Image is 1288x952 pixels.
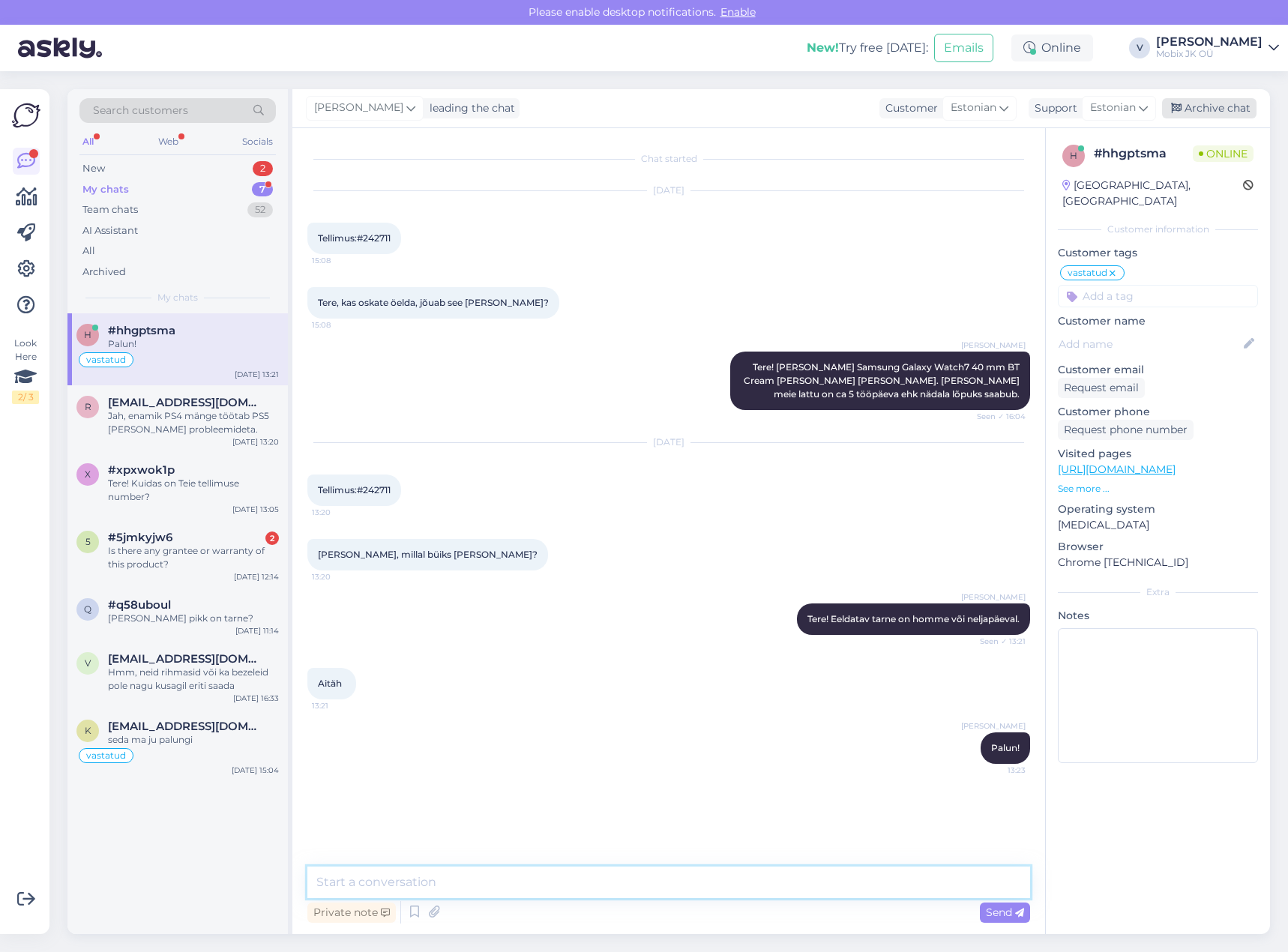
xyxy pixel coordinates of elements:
div: Request email [1058,378,1145,398]
div: Archive chat [1162,98,1257,118]
span: #5jmkyjw6 [108,531,172,544]
p: Customer email [1058,362,1258,378]
p: Customer name [1058,313,1258,329]
span: vastatud [1068,268,1107,277]
span: 13:20 [312,507,368,518]
span: r [85,401,91,412]
p: Visited pages [1058,446,1258,462]
span: vastatud [86,751,126,760]
div: [DATE] 12:14 [234,571,279,582]
div: Try free [DATE]: [807,39,928,57]
span: Estonian [951,100,996,116]
span: 15:08 [312,255,368,266]
span: k [85,725,91,736]
div: 2 [265,531,279,545]
a: [PERSON_NAME]Mobix JK OÜ [1156,36,1279,60]
div: Customer [879,100,938,116]
button: Emails [934,34,993,62]
span: Tere! Eeldatav tarne on homme või neljapäeval. [807,613,1020,624]
span: Seen ✓ 16:04 [969,411,1026,422]
span: 13:20 [312,571,368,582]
div: [DATE] 13:21 [235,369,279,380]
span: h [84,329,91,340]
div: Private note [307,903,396,923]
div: My chats [82,182,129,197]
p: Customer tags [1058,245,1258,261]
div: leading the chat [424,100,515,116]
span: Send [986,906,1024,919]
span: vastatud [86,355,126,364]
div: [DATE] 13:20 [232,436,279,448]
p: Notes [1058,608,1258,624]
div: [DATE] 16:33 [233,693,279,704]
p: Browser [1058,539,1258,555]
span: v [85,657,91,669]
span: Tellimus:#242711 [318,484,391,495]
div: Jah, enamik PS4 mänge töötab PS5 [PERSON_NAME] probleemideta. [108,409,279,436]
div: [PERSON_NAME] pikk on tarne? [108,612,279,625]
div: Chat started [307,152,1030,166]
div: [GEOGRAPHIC_DATA], [GEOGRAPHIC_DATA] [1062,178,1243,209]
div: # hhgptsma [1094,145,1193,163]
div: Socials [239,132,276,151]
span: q [84,603,91,615]
div: Is there any grantee or warranty of this product? [108,544,279,571]
div: 52 [247,202,273,217]
span: 13:21 [312,700,368,711]
span: Palun! [991,742,1020,753]
span: Aitäh [318,678,342,689]
div: Customer information [1058,223,1258,236]
span: h [1070,150,1077,161]
span: Enable [716,5,760,19]
div: All [82,244,95,259]
div: Online [1011,34,1093,61]
span: kangrokarin@hot.ee [108,720,264,733]
div: [DATE] [307,436,1030,449]
span: [PERSON_NAME] [961,591,1026,603]
div: New [82,161,105,176]
span: Search customers [93,103,188,118]
div: Palun! [108,337,279,351]
span: Tere! [PERSON_NAME] Samsung Galaxy Watch7 40 mm BT Cream [PERSON_NAME] [PERSON_NAME]. [PERSON_NAM... [744,361,1022,400]
span: Online [1193,145,1254,162]
span: valdokivimagi@hotmail.com [108,652,264,666]
div: seda ma ju palungi [108,733,279,747]
span: 13:23 [969,765,1026,776]
div: All [79,132,97,151]
span: [PERSON_NAME], millal büiks [PERSON_NAME]? [318,549,538,560]
input: Add a tag [1058,285,1258,307]
div: [PERSON_NAME] [1156,36,1263,48]
span: #xpxwok1p [108,463,175,477]
p: Customer phone [1058,404,1258,420]
div: [DATE] 11:14 [235,625,279,636]
input: Add name [1059,336,1241,352]
p: See more ... [1058,482,1258,495]
div: Look Here [12,337,39,404]
div: [DATE] 13:05 [232,504,279,515]
p: Chrome [TECHNICAL_ID] [1058,555,1258,570]
div: Support [1029,100,1077,116]
span: Seen ✓ 13:21 [969,636,1026,647]
div: Team chats [82,202,138,217]
span: [PERSON_NAME] [314,100,403,116]
div: Tere! Kuidas on Teie tellimuse number? [108,477,279,504]
span: Estonian [1090,100,1136,116]
div: Mobix JK OÜ [1156,48,1263,60]
span: x [85,469,91,480]
span: #hhgptsma [108,324,175,337]
span: My chats [157,291,198,304]
div: Archived [82,265,126,280]
div: Extra [1058,585,1258,599]
div: 2 / 3 [12,391,39,404]
span: [PERSON_NAME] [961,340,1026,351]
div: 2 [253,161,273,176]
p: Operating system [1058,501,1258,517]
img: Askly Logo [12,101,40,130]
span: #q58uboul [108,598,171,612]
span: Tellimus:#242711 [318,232,391,244]
span: ranna8728@gmail.com [108,396,264,409]
div: Hmm, neid rihmasid või ka bezeleid pole nagu kusagil eriti saada [108,666,279,693]
div: AI Assistant [82,223,138,238]
div: [DATE] [307,184,1030,197]
span: 5 [85,536,91,547]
